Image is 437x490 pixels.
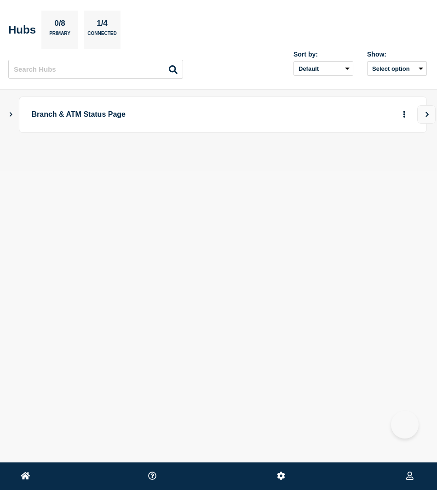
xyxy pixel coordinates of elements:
p: Primary [49,31,70,40]
div: Show: [367,51,427,58]
input: Search Hubs [8,60,183,79]
h2: Hubs [8,23,36,36]
div: Sort by: [293,51,353,58]
button: View [417,105,436,124]
p: Branch & ATM Status Page [32,106,360,123]
p: 0/8 [51,19,69,31]
button: Select option [367,61,427,76]
select: Sort by [293,61,353,76]
button: Show Connected Hubs [9,111,13,118]
iframe: Help Scout Beacon - Open [391,411,419,439]
p: Connected [87,31,116,40]
button: More actions [398,106,410,123]
p: 1/4 [93,19,111,31]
